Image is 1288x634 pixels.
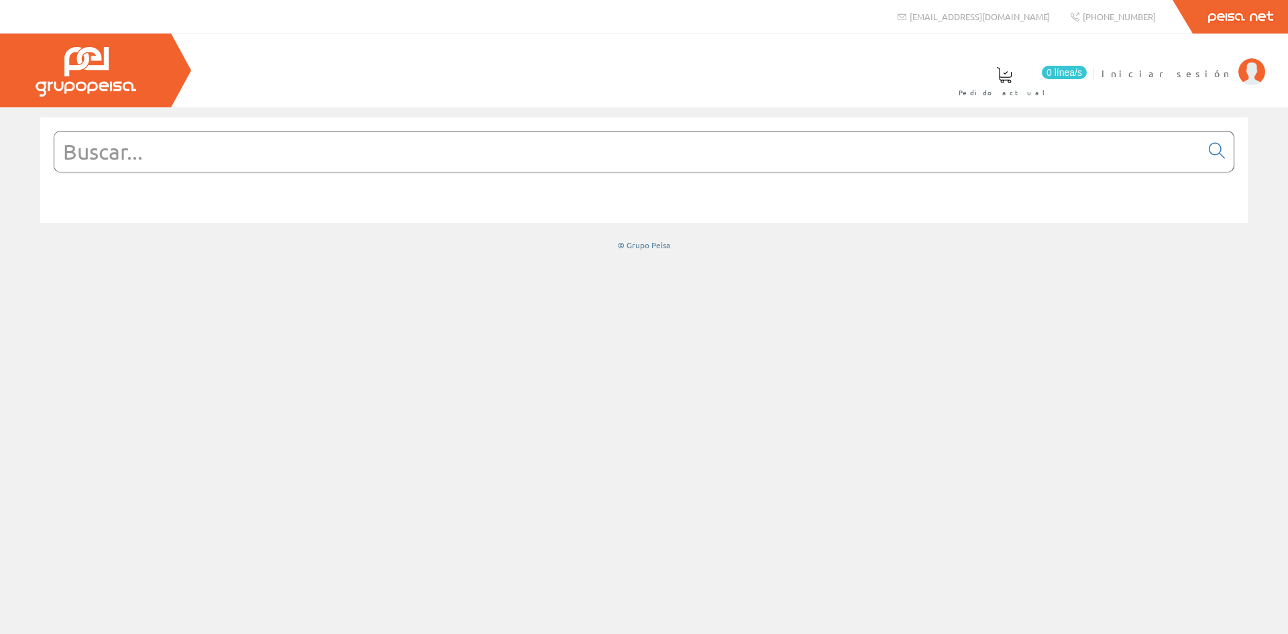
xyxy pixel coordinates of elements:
span: 0 línea/s [1042,66,1087,79]
span: Pedido actual [959,86,1050,99]
input: Buscar... [54,131,1201,172]
div: © Grupo Peisa [40,240,1248,251]
a: Iniciar sesión [1102,56,1265,68]
span: Iniciar sesión [1102,66,1232,80]
span: [PHONE_NUMBER] [1083,11,1156,22]
img: Grupo Peisa [36,47,136,97]
span: [EMAIL_ADDRESS][DOMAIN_NAME] [910,11,1050,22]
